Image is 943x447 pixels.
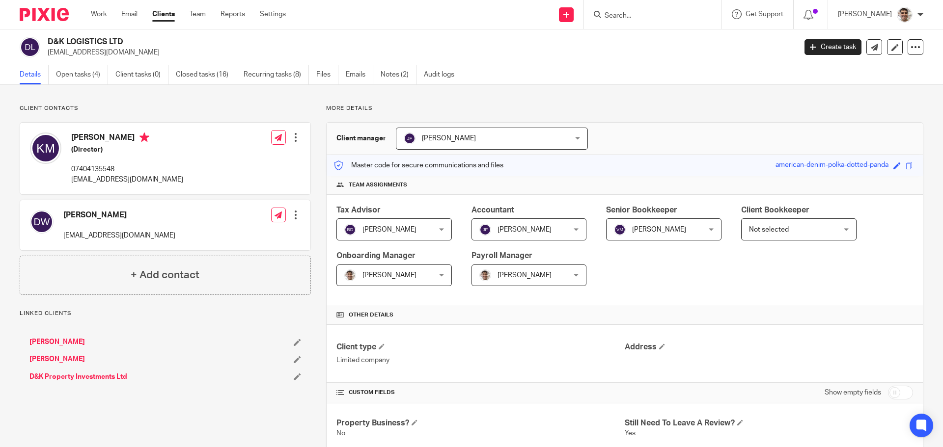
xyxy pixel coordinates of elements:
[336,342,625,352] h4: Client type
[346,65,373,84] a: Emails
[326,105,923,112] p: More details
[20,65,49,84] a: Details
[344,224,356,236] img: svg%3E
[479,269,491,281] img: PXL_20240409_141816916.jpg
[362,226,416,233] span: [PERSON_NAME]
[424,65,462,84] a: Audit logs
[48,37,641,47] h2: D&K LOGISTICS LTD
[244,65,309,84] a: Recurring tasks (8)
[20,8,69,21] img: Pixie
[336,418,625,428] h4: Property Business?
[838,9,892,19] p: [PERSON_NAME]
[746,11,783,18] span: Get Support
[190,9,206,19] a: Team
[749,226,789,233] span: Not selected
[349,311,393,319] span: Other details
[131,267,199,283] h4: + Add contact
[741,206,809,214] span: Client Bookkeeper
[498,272,552,279] span: [PERSON_NAME]
[29,354,85,364] a: [PERSON_NAME]
[121,9,138,19] a: Email
[422,135,476,142] span: [PERSON_NAME]
[336,133,386,143] h3: Client manager
[625,342,913,352] h4: Address
[471,252,532,260] span: Payroll Manager
[334,160,503,170] p: Master code for secure communications and files
[606,206,677,214] span: Senior Bookkeeper
[336,206,381,214] span: Tax Advisor
[362,272,416,279] span: [PERSON_NAME]
[71,164,183,174] p: 07404135548
[115,65,168,84] a: Client tasks (0)
[30,210,54,234] img: svg%3E
[381,65,416,84] a: Notes (2)
[825,388,881,397] label: Show empty fields
[804,39,861,55] a: Create task
[71,132,183,145] h4: [PERSON_NAME]
[260,9,286,19] a: Settings
[29,372,127,382] a: D&K Property Investments Ltd
[91,9,107,19] a: Work
[316,65,338,84] a: Files
[71,145,183,155] h5: (Director)
[344,269,356,281] img: PXL_20240409_141816916.jpg
[20,310,311,317] p: Linked clients
[63,210,175,220] h4: [PERSON_NAME]
[604,12,692,21] input: Search
[498,226,552,233] span: [PERSON_NAME]
[625,430,636,437] span: Yes
[336,389,625,396] h4: CUSTOM FIELDS
[349,181,407,189] span: Team assignments
[56,65,108,84] a: Open tasks (4)
[336,430,345,437] span: No
[625,418,913,428] h4: Still Need To Leave A Review?
[404,132,416,144] img: svg%3E
[897,7,913,23] img: PXL_20240409_141816916.jpg
[63,231,175,240] p: [EMAIL_ADDRESS][DOMAIN_NAME]
[48,48,790,57] p: [EMAIL_ADDRESS][DOMAIN_NAME]
[614,224,626,236] img: svg%3E
[471,206,514,214] span: Accountant
[336,252,416,260] span: Onboarding Manager
[776,160,888,171] div: american-denim-polka-dotted-panda
[479,224,491,236] img: svg%3E
[20,37,40,57] img: svg%3E
[30,132,61,164] img: svg%3E
[176,65,236,84] a: Closed tasks (16)
[71,175,183,184] p: [EMAIL_ADDRESS][DOMAIN_NAME]
[632,226,686,233] span: [PERSON_NAME]
[139,132,149,142] i: Primary
[221,9,245,19] a: Reports
[152,9,175,19] a: Clients
[336,355,625,365] p: Limited company
[20,105,311,112] p: Client contacts
[29,337,85,347] a: [PERSON_NAME]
